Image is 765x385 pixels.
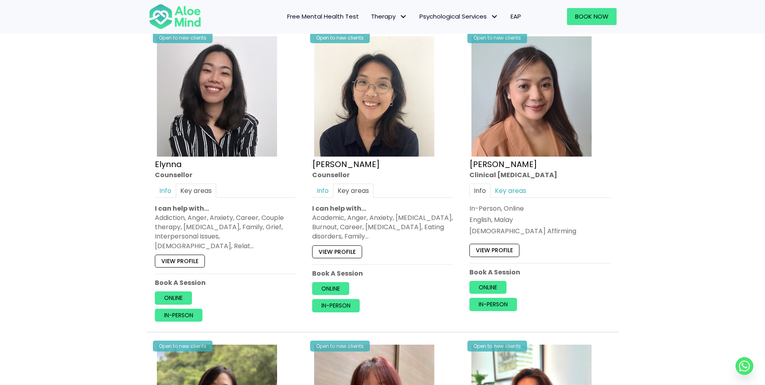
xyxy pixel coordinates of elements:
[490,184,531,198] a: Key areas
[287,12,359,21] span: Free Mental Health Test
[212,8,527,25] nav: Menu
[567,8,617,25] a: Book Now
[155,309,202,322] a: In-person
[157,36,277,157] img: Elynna Counsellor
[312,269,453,278] p: Book A Session
[469,204,611,213] div: In-Person, Online
[413,8,504,25] a: Psychological ServicesPsychological Services: submenu
[467,341,527,352] div: Open to new clients
[155,184,176,198] a: Info
[333,184,373,198] a: Key areas
[398,11,409,23] span: Therapy: submenu
[471,36,592,157] img: Hanna Clinical Psychologist
[489,11,500,23] span: Psychological Services: submenu
[153,32,213,43] div: Open to new clients
[155,278,296,287] p: Book A Session
[155,213,296,251] div: Addiction, Anger, Anxiety, Career, Couple therapy, [MEDICAL_DATA], Family, Grief, Interpersonal i...
[419,12,498,21] span: Psychological Services
[469,244,519,257] a: View profile
[736,357,753,375] a: Whatsapp
[149,3,201,30] img: Aloe mind Logo
[312,299,360,312] a: In-person
[469,170,611,180] div: Clinical [MEDICAL_DATA]
[155,170,296,180] div: Counsellor
[155,204,296,213] p: I can help with…
[469,298,517,311] a: In-person
[155,291,192,304] a: Online
[310,32,370,43] div: Open to new clients
[310,341,370,352] div: Open to new clients
[155,159,182,170] a: Elynna
[511,12,521,21] span: EAP
[365,8,413,25] a: TherapyTherapy: submenu
[312,282,349,295] a: Online
[312,245,362,258] a: View profile
[153,341,213,352] div: Open to new clients
[469,281,507,294] a: Online
[314,36,434,157] img: Emelyne Counsellor
[575,12,609,21] span: Book Now
[469,268,611,277] p: Book A Session
[312,159,380,170] a: [PERSON_NAME]
[469,184,490,198] a: Info
[469,226,611,236] div: [DEMOGRAPHIC_DATA] Affirming
[312,184,333,198] a: Info
[469,215,611,224] p: English, Malay
[176,184,216,198] a: Key areas
[155,255,205,268] a: View profile
[312,213,453,241] div: Academic, Anger, Anxiety, [MEDICAL_DATA], Burnout, Career, [MEDICAL_DATA], Eating disorders, Family…
[371,12,407,21] span: Therapy
[467,32,527,43] div: Open to new clients
[312,170,453,180] div: Counsellor
[312,204,453,213] p: I can help with…
[281,8,365,25] a: Free Mental Health Test
[504,8,527,25] a: EAP
[469,159,537,170] a: [PERSON_NAME]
